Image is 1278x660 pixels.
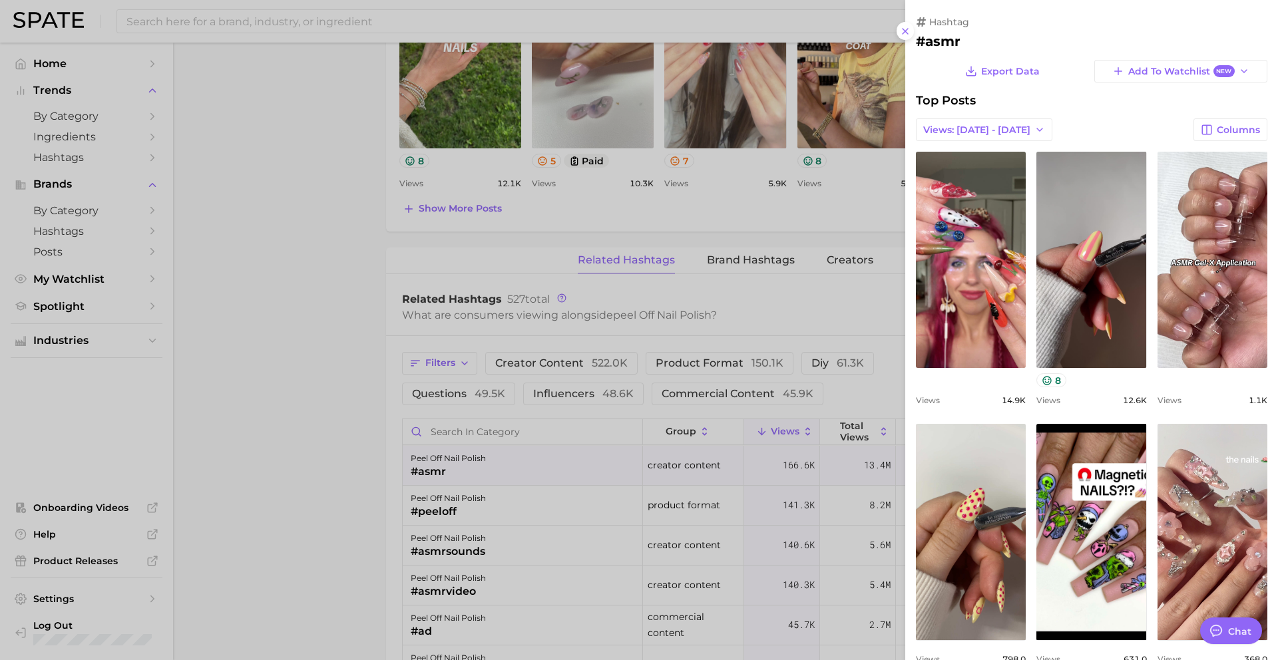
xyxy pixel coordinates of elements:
h2: #asmr [916,33,1267,49]
span: Export Data [981,66,1040,77]
span: Add to Watchlist [1128,65,1234,78]
span: hashtag [929,16,969,28]
span: 14.9k [1002,395,1026,405]
span: 1.1k [1249,395,1267,405]
span: Top Posts [916,93,976,108]
button: Views: [DATE] - [DATE] [916,118,1052,141]
button: 8 [1036,373,1066,387]
button: Add to WatchlistNew [1094,60,1267,82]
span: 12.6k [1123,395,1147,405]
button: Export Data [962,60,1043,82]
span: Columns [1217,124,1260,136]
span: Views [1158,395,1181,405]
span: Views [916,395,940,405]
span: Views: [DATE] - [DATE] [923,124,1030,136]
span: New [1213,65,1235,78]
span: Views [1036,395,1060,405]
button: Columns [1193,118,1267,141]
